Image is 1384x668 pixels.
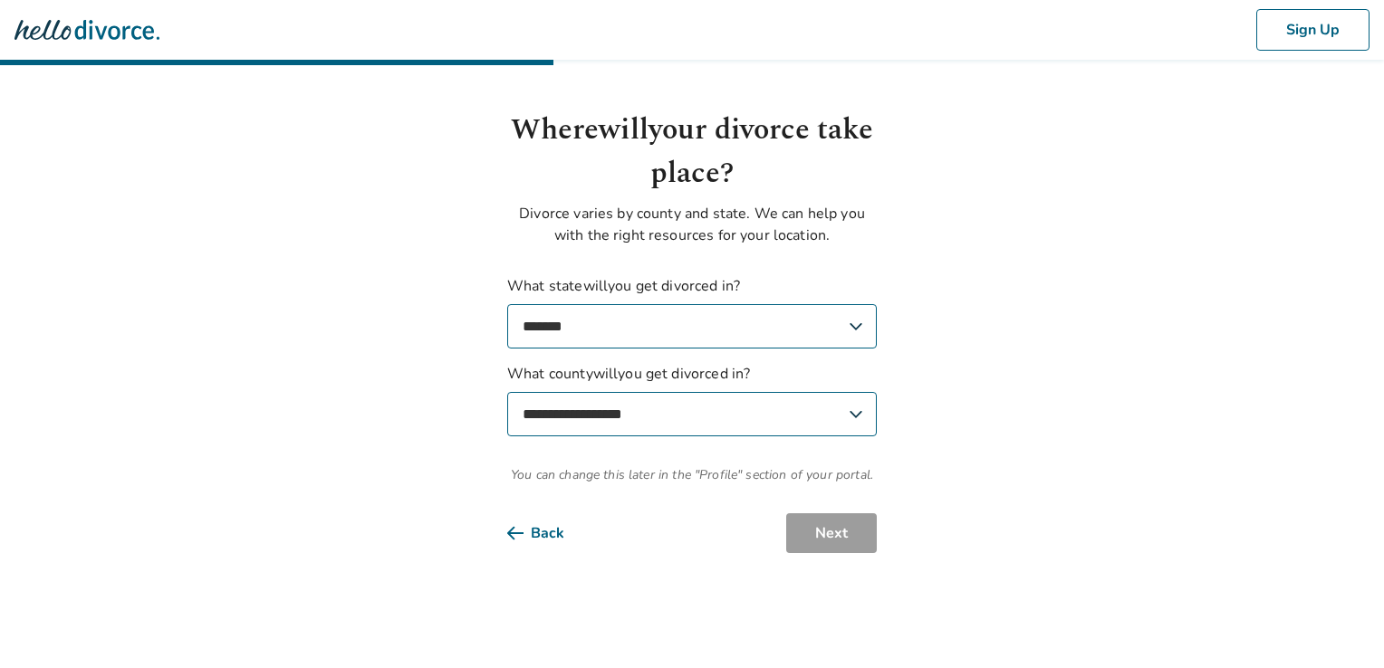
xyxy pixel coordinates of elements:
select: What statewillyou get divorced in? [507,304,877,348]
select: What countywillyou get divorced in? [507,392,877,436]
button: Sign Up [1256,9,1370,51]
h1: Where will your divorce take place? [507,109,877,196]
img: Hello Divorce Logo [14,12,159,48]
button: Next [786,513,877,553]
p: Divorce varies by county and state. We can help you with the right resources for your location. [507,203,877,246]
iframe: Chat Widget [1293,581,1384,668]
label: What state will you get divorced in? [507,275,877,348]
button: Back [507,513,593,553]
span: You can change this later in the "Profile" section of your portal. [507,465,877,484]
label: What county will you get divorced in? [507,363,877,436]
